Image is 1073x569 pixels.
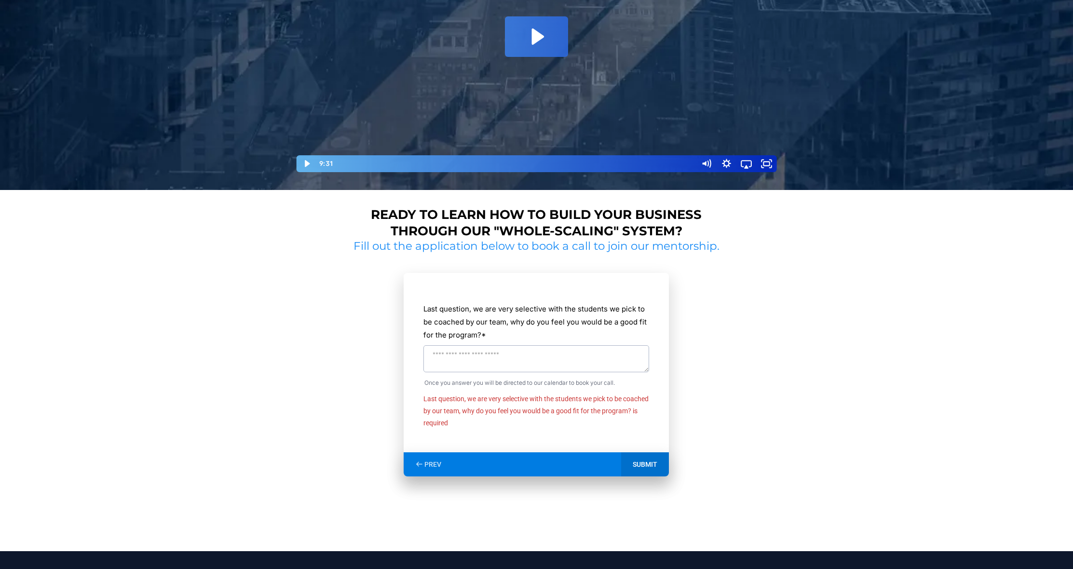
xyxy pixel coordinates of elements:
[371,207,702,239] strong: Ready to learn how to build your business through our "whole-scaling" system?
[350,239,723,254] h2: Fill out the application below to book a call to join our mentorship.
[424,378,649,388] span: Once you answer you will be directed to our calendar to book your call.
[621,452,669,476] div: SUBMIT
[424,460,441,469] span: PREV
[423,302,649,341] label: Last question, we are very selective with the students we pick to be coached by our team, why do ...
[423,393,649,430] div: Last question, we are very selective with the students we pick to be coached by our team, why do ...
